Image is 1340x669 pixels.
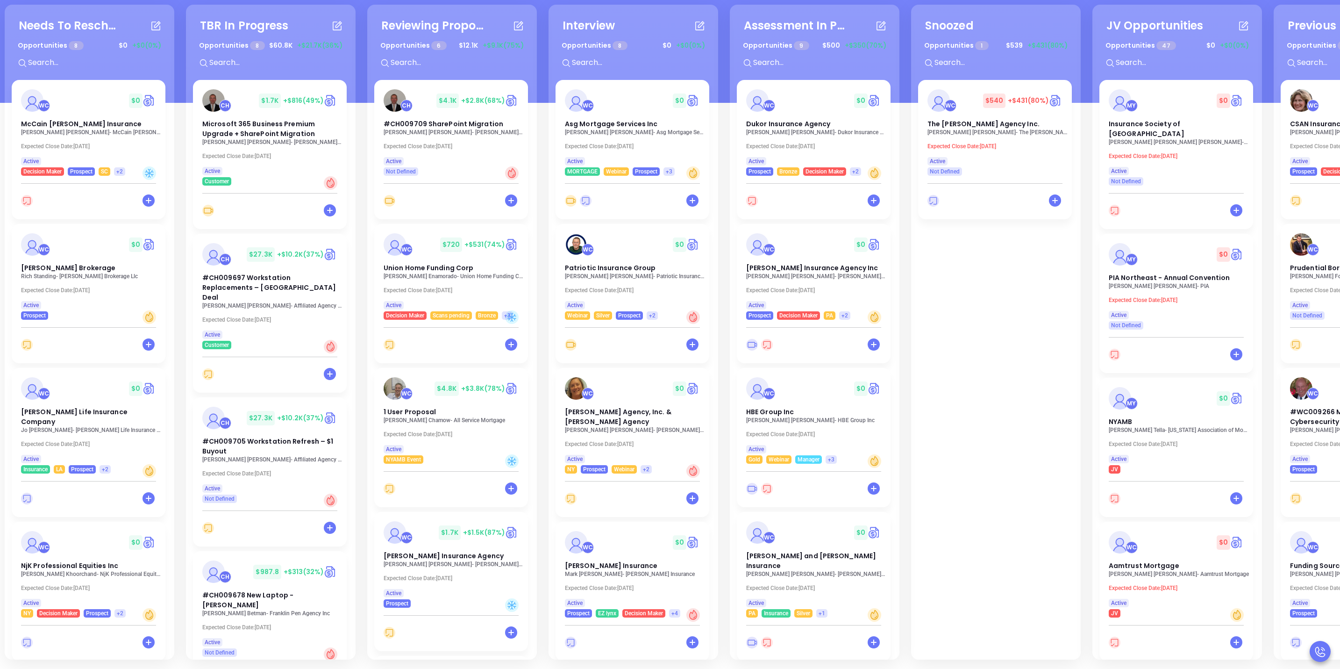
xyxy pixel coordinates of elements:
[673,237,686,252] span: $ 0
[1099,12,1255,80] div: JV OpportunitiesOpportunities 47$0+$0(0%)
[12,80,165,176] a: profileWalter Contreras$0Circle dollarMcCain [PERSON_NAME] Insurance[PERSON_NAME] [PERSON_NAME]- ...
[567,156,583,166] span: Active
[1008,96,1049,105] span: +$431 (80%)
[746,129,886,136] p: Abraham Sillah - Dukor Insurance Agency
[918,80,1074,224] div: profileWalter Contreras$540+$431(80%)Circle dollarThe [PERSON_NAME] Agency Inc.[PERSON_NAME] [PER...
[571,57,711,69] input: Search...
[324,94,337,108] img: Quote
[374,368,528,464] a: profileWalter Contreras$4.8K+$3.8K(78%)Circle dollar1 User Proposal[PERSON_NAME] Chamow- All Serv...
[143,237,156,252] a: Quote
[193,397,349,551] div: profileCarla Humber$27.3K+$10.2K(37%)Circle dollar#CH009705 Workstation Refresh – $1 Buyout[PERSO...
[1217,247,1230,262] span: $ 0
[556,224,709,320] a: profileWalter Contreras$0Circle dollarPatriotic Insurance Group[PERSON_NAME] [PERSON_NAME]- Patri...
[193,12,349,80] div: TBR In ProgressOpportunities 8$60.8K+$21.7K(36%)
[386,310,424,321] span: Decision Maker
[386,166,416,177] span: Not Defined
[324,411,337,425] img: Quote
[21,129,161,136] p: David Atkinson - McCain Atkinson Insurance
[565,89,587,112] img: Asg Mortgage Services Inc
[205,340,229,350] span: Customer
[1217,94,1230,108] span: $ 0
[374,80,530,224] div: profileCarla Humber$4.1K+$2.8K(68%)Circle dollar#CH009709 SharePoint Migration[PERSON_NAME] [PERS...
[673,381,686,396] span: $ 0
[435,381,459,396] span: $ 4.8K
[673,94,686,108] span: $ 0
[374,12,530,80] div: Reviewing ProposalOpportunities 6$12.1K+$9.1K(75%)
[23,156,39,166] span: Active
[384,287,524,294] p: Expected Close Date: [DATE]
[930,166,960,177] span: Not Defined
[1099,234,1255,378] div: profileMegan Youmans$0Circle dollarPIA Northeast - Annual Convention[PERSON_NAME] [PERSON_NAME]- ...
[283,96,324,105] span: +$816 (49%)
[384,377,406,400] img: 1 User Proposal
[27,57,167,69] input: Search...
[582,388,594,400] div: Walter Contreras
[582,100,594,112] div: Walter Contreras
[686,310,700,324] div: Hot
[805,166,844,177] span: Decision Maker
[19,17,121,34] div: Needs To Reschedule
[763,388,775,400] div: Walter Contreras
[565,263,656,273] span: Patriotic Insurance Group
[868,310,881,324] div: Warm
[744,17,847,34] div: Assessment In Progress
[746,273,886,280] p: Steve Straub - Straub Insurance Agency Inc
[779,310,818,321] span: Decision Maker
[596,310,610,321] span: Silver
[1109,139,1249,145] p: Ann Marie Snyder - Insurance Society of Philadelphia
[737,80,892,224] div: profileWalter Contreras$0Circle dollarDukor Insurance Agency[PERSON_NAME] [PERSON_NAME]- Dukor In...
[21,263,115,273] span: Chadwick Brokerage
[1106,17,1204,34] div: JV Opportunities
[567,166,598,177] span: MORTGAGE
[737,80,891,176] a: profileWalter Contreras$0Circle dollarDukor Insurance Agency[PERSON_NAME] [PERSON_NAME]- Dukor In...
[565,287,705,294] p: Expected Close Date: [DATE]
[193,234,347,349] a: profileCarla Humber$27.3K+$10.2K(37%)Circle dollar#CH009697 Workstation Replacements – [GEOGRAPHI...
[1292,156,1308,166] span: Active
[565,407,671,426] span: Gordon W. Pratt Agency, Inc. & I.B. Hunt Agency
[1290,233,1312,256] img: Prudential Borrowing, LLC
[556,12,711,80] div: InterviewOpportunities 8$0+$0(0%)
[12,12,167,80] div: Needs To RescheduleOpportunities 8$0+$0(0%)
[854,94,868,108] span: $ 0
[868,237,881,252] img: Quote
[143,166,156,180] div: Cold
[1115,57,1255,69] input: Search...
[763,244,775,256] div: Walter Contreras
[1204,38,1218,53] span: $ 0
[202,317,342,323] p: Expected Close Date: [DATE]
[1004,38,1025,53] span: $ 539
[1109,243,1131,266] img: PIA Northeast - Annual Convention
[505,310,519,324] div: Cold
[618,310,641,321] span: Prospect
[1027,41,1068,50] span: +$431 (80%)
[384,119,503,129] span: #CH009709 SharePoint Migration
[129,94,143,108] span: $ 0
[374,80,528,176] a: profileCarla Humber$4.1K+$2.8K(68%)Circle dollar#CH009709 SharePoint Migration[PERSON_NAME] [PERS...
[384,89,406,112] img: #CH009709 SharePoint Migration
[567,300,583,310] span: Active
[202,139,342,145] p: Allan Kaplan - Kaplan Insurance
[324,247,337,261] a: Quote
[737,224,892,368] div: profileWalter Contreras$0Circle dollar[PERSON_NAME] Insurance Agency Inc[PERSON_NAME] [PERSON_NAM...
[21,119,142,129] span: McCain Atkinson Insurance
[116,38,130,53] span: $ 0
[868,166,881,180] div: Warm
[202,273,336,302] span: #CH009697 Workstation Replacements – GA Deal
[746,119,830,129] span: Dukor Insurance Agency
[1230,391,1244,405] a: Quote
[193,80,349,234] div: profileCarla Humber$1.7K+$816(49%)Circle dollarMicrosoft 365 Business Premium Upgrade + SharePoin...
[868,94,881,108] a: Quote
[613,41,627,50] span: 8
[737,368,891,464] a: profileWalter Contreras$0Circle dollarHBE Group Inc[PERSON_NAME] [PERSON_NAME]- HBE Group IncExpe...
[277,250,324,259] span: +$10.2K (37%)
[205,330,220,340] span: Active
[38,244,50,256] div: Walter Contreras
[143,94,156,108] img: Quote
[1126,397,1138,410] div: Megan Youmans
[1126,100,1138,112] div: Megan Youmans
[12,224,165,320] a: profileWalter Contreras$0Circle dollar[PERSON_NAME] BrokerageRich Standing- [PERSON_NAME] Brokera...
[565,119,658,129] span: Asg Mortgage Services Inc
[1049,94,1062,108] img: Quote
[12,80,167,224] div: profileWalter Contreras$0Circle dollarMcCain [PERSON_NAME] Insurance[PERSON_NAME] [PERSON_NAME]- ...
